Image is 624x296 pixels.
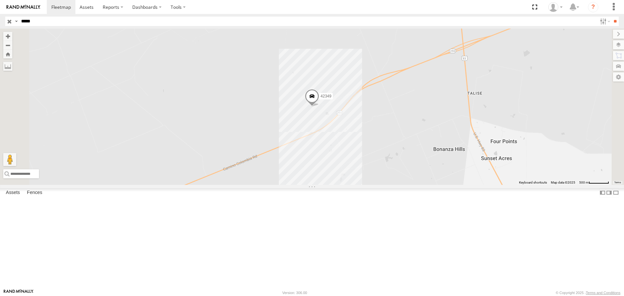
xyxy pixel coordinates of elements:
[3,32,12,41] button: Zoom in
[588,2,598,12] i: ?
[519,180,547,185] button: Keyboard shortcuts
[579,181,589,184] span: 500 m
[3,153,16,166] button: Drag Pegman onto the map to open Street View
[546,2,565,12] div: Caseta Laredo TX
[320,94,331,99] span: 42349
[14,17,19,26] label: Search Query
[606,188,612,198] label: Dock Summary Table to the Right
[24,188,45,198] label: Fences
[3,62,12,71] label: Measure
[3,41,12,50] button: Zoom out
[4,290,33,296] a: Visit our Website
[599,188,606,198] label: Dock Summary Table to the Left
[613,188,619,198] label: Hide Summary Table
[613,72,624,82] label: Map Settings
[551,181,575,184] span: Map data ©2025
[282,291,307,295] div: Version: 306.00
[614,181,621,184] a: Terms (opens in new tab)
[586,291,620,295] a: Terms and Conditions
[556,291,620,295] div: © Copyright 2025 -
[597,17,611,26] label: Search Filter Options
[3,50,12,58] button: Zoom Home
[577,180,611,185] button: Map Scale: 500 m per 59 pixels
[3,188,23,198] label: Assets
[6,5,40,9] img: rand-logo.svg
